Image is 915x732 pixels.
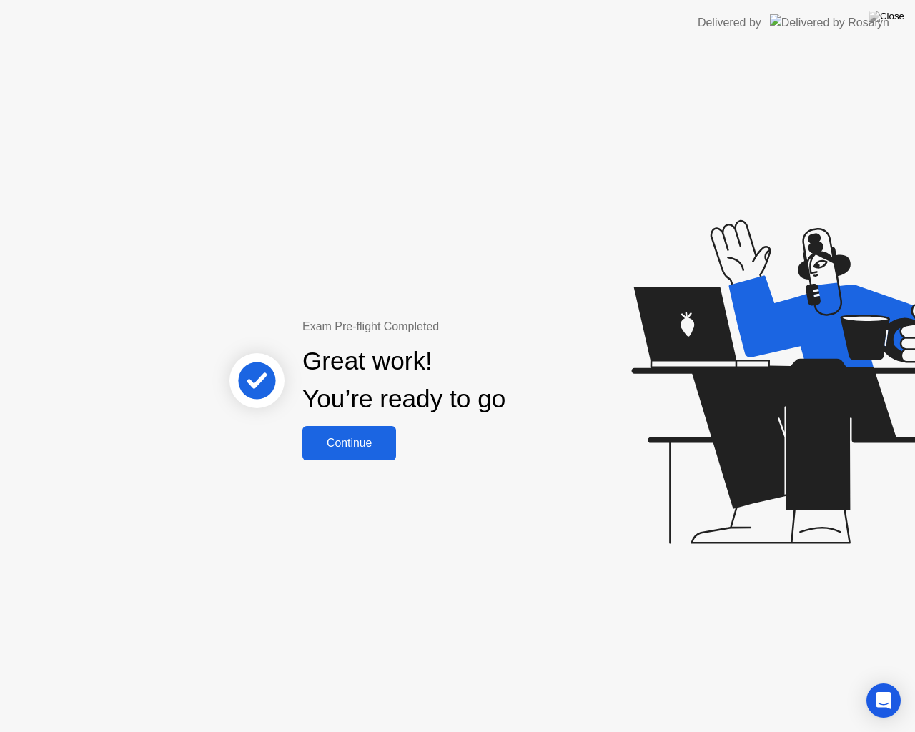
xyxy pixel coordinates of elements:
[307,437,392,450] div: Continue
[698,14,761,31] div: Delivered by
[302,426,396,460] button: Continue
[869,11,904,22] img: Close
[866,683,901,718] div: Open Intercom Messenger
[302,318,598,335] div: Exam Pre-flight Completed
[302,342,505,418] div: Great work! You’re ready to go
[770,14,889,31] img: Delivered by Rosalyn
